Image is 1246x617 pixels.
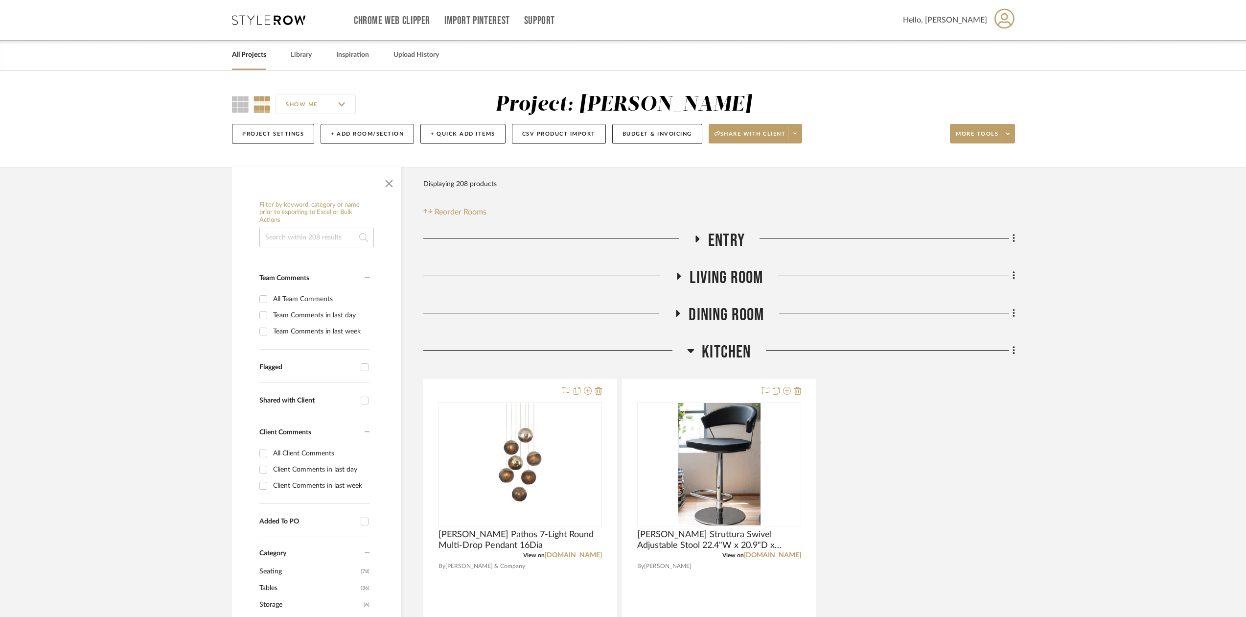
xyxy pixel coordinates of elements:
[361,564,369,579] span: (78)
[722,552,744,558] span: View on
[259,275,309,282] span: Team Comments
[495,95,752,115] div: Project: [PERSON_NAME]
[354,17,430,25] a: Chrome Web Clipper
[438,529,602,551] span: [PERSON_NAME] Pathos 7-Light Round Multi-Drop Pendant 16Dia
[678,403,761,525] img: Jesse Chicago Struttura Swivel Adjustable Stool 22.4"W x 20.9"D x 38.2"H
[523,552,545,558] span: View on
[259,397,356,405] div: Shared with Client
[364,597,369,613] span: (6)
[259,363,356,372] div: Flagged
[435,206,486,218] span: Reorder Rooms
[273,324,367,339] div: Team Comments in last week
[715,130,786,145] span: Share with client
[638,403,800,526] div: 0
[903,14,987,26] span: Hello, [PERSON_NAME]
[612,124,702,144] button: Budget & Invoicing
[291,48,312,62] a: Library
[232,48,266,62] a: All Projects
[445,562,525,571] span: [PERSON_NAME] & Company
[361,580,369,596] span: (36)
[439,403,601,526] div: 0
[438,562,445,571] span: By
[259,580,358,596] span: Tables
[637,529,801,551] span: [PERSON_NAME] Struttura Swivel Adjustable Stool 22.4"W x 20.9"D x 38.2"H
[545,552,602,559] a: [DOMAIN_NAME]
[471,403,569,525] img: Currey Pathos 7-Light Round Multi-Drop Pendant 16Dia
[744,552,801,559] a: [DOMAIN_NAME]
[708,230,745,251] span: Entry
[956,130,998,145] span: More tools
[423,174,497,194] div: Displaying 208 products
[444,17,510,25] a: Import Pinterest
[702,342,751,363] span: Kitchen
[321,124,414,144] button: + Add Room/Section
[379,172,399,191] button: Close
[420,124,506,144] button: + Quick Add Items
[273,291,367,307] div: All Team Comments
[259,549,286,558] span: Category
[637,562,644,571] span: By
[709,124,803,143] button: Share with client
[259,201,374,224] h6: Filter by keyword, category or name prior to exporting to Excel or Bulk Actions
[644,562,692,571] span: [PERSON_NAME]
[273,446,367,461] div: All Client Comments
[690,267,763,288] span: Living Room
[232,124,314,144] button: Project Settings
[259,228,374,247] input: Search within 208 results
[273,308,367,323] div: Team Comments in last day
[336,48,369,62] a: Inspiration
[393,48,439,62] a: Upload History
[259,429,311,436] span: Client Comments
[423,206,486,218] button: Reorder Rooms
[689,305,764,326] span: Dining Room
[273,478,367,494] div: Client Comments in last week
[259,518,356,526] div: Added To PO
[273,462,367,477] div: Client Comments in last day
[524,17,555,25] a: Support
[259,563,358,580] span: Seating
[259,596,361,613] span: Storage
[950,124,1015,143] button: More tools
[512,124,606,144] button: CSV Product Import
